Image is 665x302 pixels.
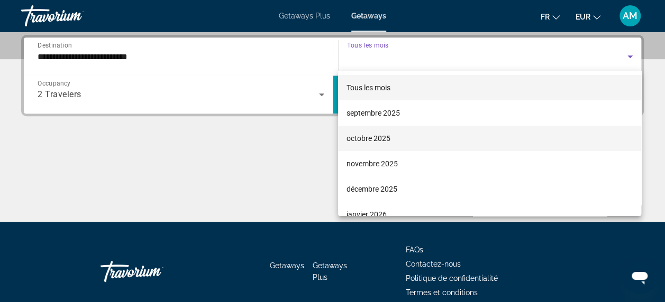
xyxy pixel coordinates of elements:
[347,208,387,221] span: janvier 2026
[347,107,400,119] span: septembre 2025
[347,157,398,170] span: novembre 2025
[623,260,657,294] iframe: Bouton de lancement de la fenêtre de messagerie
[347,83,390,92] span: Tous les mois
[347,132,390,145] span: octobre 2025
[347,183,397,195] span: décembre 2025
